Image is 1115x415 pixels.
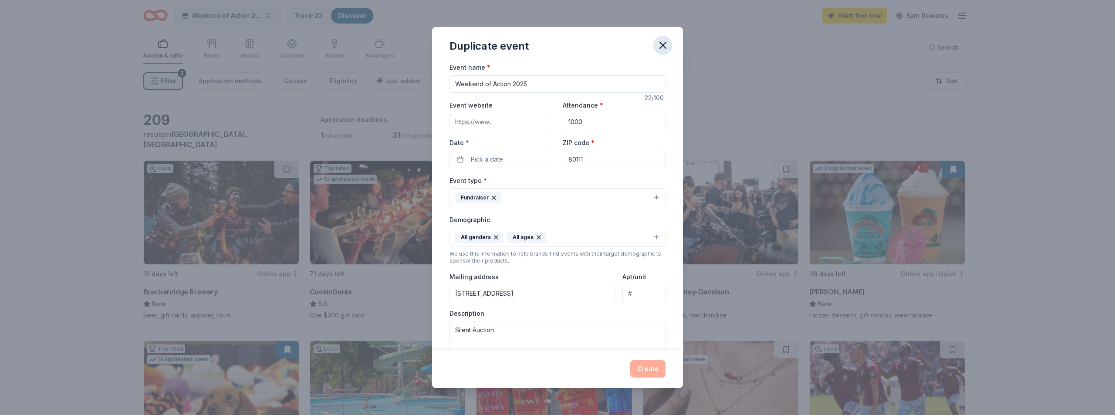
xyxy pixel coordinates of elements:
[449,75,666,93] input: Spring Fundraiser
[449,63,490,72] label: Event name
[455,192,501,203] div: Fundraiser
[563,138,595,147] label: ZIP code
[563,113,666,130] input: 20
[449,188,666,207] button: Fundraiser
[449,273,499,281] label: Mailing address
[449,309,484,318] label: Description
[449,216,490,224] label: Demographic
[507,232,546,243] div: All ages
[449,321,666,360] textarea: Silent Auction
[449,101,493,110] label: Event website
[563,101,603,110] label: Attendance
[563,151,666,168] input: 12345 (U.S. only)
[449,151,552,168] button: Pick a date
[449,250,666,264] div: We use this information to help brands find events with their target demographic to sponsor their...
[449,138,552,147] label: Date
[645,93,666,103] div: 22 /100
[449,228,666,247] button: All gendersAll ages
[471,154,503,165] span: Pick a date
[449,285,615,302] input: Enter a US address
[449,113,552,130] input: https://www...
[449,176,487,185] label: Event type
[622,273,646,281] label: Apt/unit
[622,285,666,302] input: #
[449,39,529,53] div: Duplicate event
[455,232,503,243] div: All genders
